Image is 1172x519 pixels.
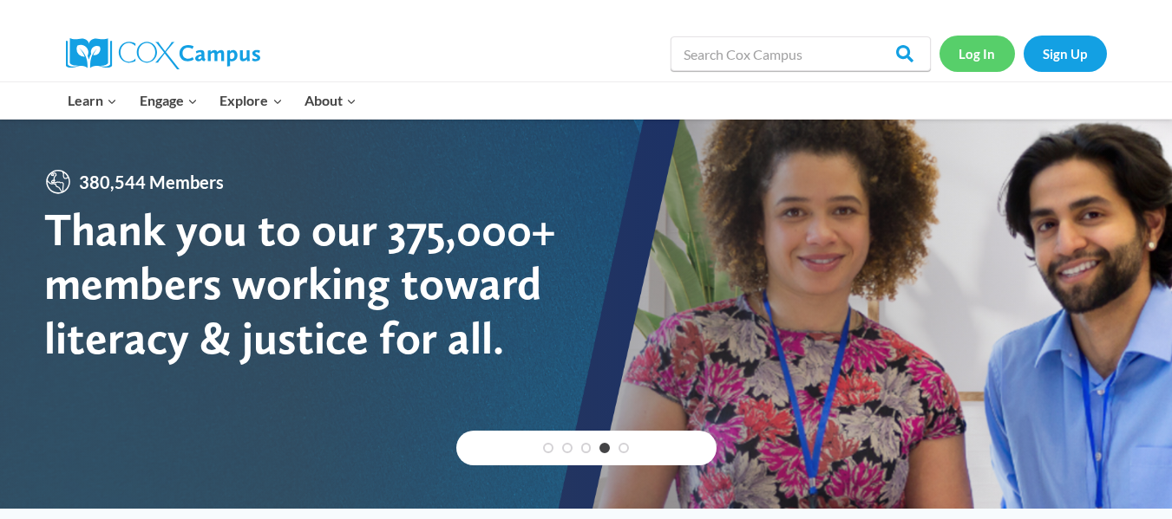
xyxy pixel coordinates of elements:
div: Thank you to our 375,000+ members working toward literacy & justice for all. [44,203,586,365]
button: Child menu of About [293,82,368,119]
a: Sign Up [1024,36,1107,71]
a: 4 [599,443,610,453]
button: Child menu of Engage [128,82,209,119]
a: 1 [543,443,553,453]
button: Child menu of Learn [57,82,129,119]
img: Cox Campus [66,38,260,69]
input: Search Cox Campus [671,36,931,71]
a: Log In [940,36,1015,71]
button: Child menu of Explore [209,82,294,119]
nav: Primary Navigation [57,82,368,119]
nav: Secondary Navigation [940,36,1107,71]
span: 380,544 Members [72,168,231,196]
a: 2 [562,443,573,453]
a: 3 [581,443,592,453]
a: 5 [619,443,629,453]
